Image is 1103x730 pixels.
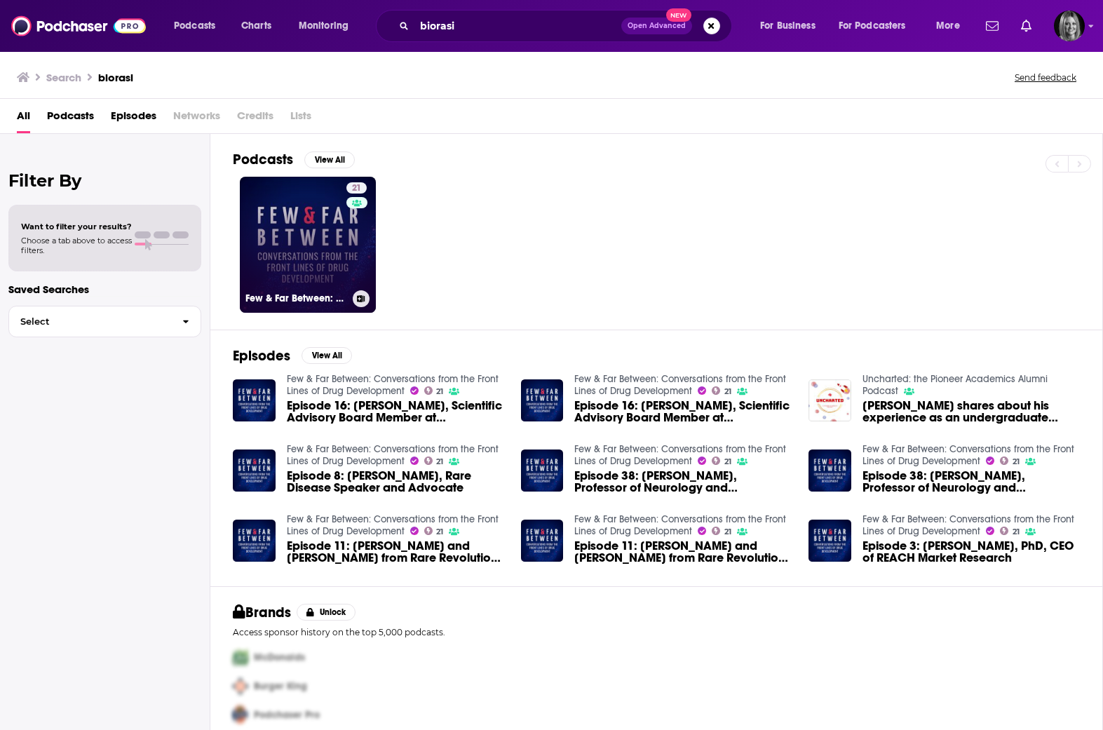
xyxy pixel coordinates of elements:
[862,470,1080,494] a: Episode 38: Dr. Ole Isacson, Professor of Neurology and Neuroscience, Harvard Medical School
[302,347,352,364] button: View All
[862,400,1080,424] a: AJ shares about his experience as an undergraduate neuroscience major, his current work at Bioras...
[304,151,355,168] button: View All
[862,470,1080,494] span: Episode 38: [PERSON_NAME], Professor of Neurology and Neuroscience, [GEOGRAPHIC_DATA]
[1000,527,1020,535] a: 21
[233,151,355,168] a: PodcastsView All
[724,388,731,395] span: 21
[299,16,349,36] span: Monitoring
[521,520,564,562] a: Episode 11: Rebecca Stewart and Nicola Miller from Rare Revolution Magazine
[233,151,293,168] h2: Podcasts
[808,520,851,562] img: Episode 3: Danielle Drayton, PhD, CEO of REACH Market Research
[17,104,30,133] a: All
[574,400,792,424] span: Episode 16: [PERSON_NAME], Scientific Advisory Board Member at [GEOGRAPHIC_DATA]
[164,15,234,37] button: open menu
[1013,529,1020,535] span: 21
[232,15,280,37] a: Charts
[47,104,94,133] a: Podcasts
[574,470,792,494] a: Episode 38: Dr. Ole Isacson, Professor of Neurology and Neuroscience, Harvard Medical School
[254,680,307,692] span: Burger King
[574,513,786,537] a: Few & Far Between: Conversations from the Front Lines of Drug Development
[173,104,220,133] span: Networks
[21,222,132,231] span: Want to filter your results?
[287,540,504,564] a: Episode 11: Rebecca Stewart and Nicola Miller from Rare Revolution Magazine
[227,701,254,729] img: Third Pro Logo
[839,16,906,36] span: For Podcasters
[424,457,444,465] a: 21
[712,457,731,465] a: 21
[862,373,1048,397] a: Uncharted: the Pioneer Academics Alumni Podcast
[233,347,352,365] a: EpisodesView All
[297,604,356,621] button: Unlock
[287,373,499,397] a: Few & Far Between: Conversations from the Front Lines of Drug Development
[712,386,731,395] a: 21
[8,306,201,337] button: Select
[111,104,156,133] a: Episodes
[289,15,367,37] button: open menu
[233,379,276,422] a: Episode 16: Dr. Alex Adjei, Scientific Advisory Board Member at Biorasi
[227,643,254,672] img: First Pro Logo
[233,450,276,492] img: Episode 8: David Rose, Rare Disease Speaker and Advocate
[174,16,215,36] span: Podcasts
[830,15,926,37] button: open menu
[666,8,691,22] span: New
[245,292,347,304] h3: Few & Far Between: Conversations from the Front Lines of Drug Development
[521,450,564,492] a: Episode 38: Dr. Ole Isacson, Professor of Neurology and Neuroscience, Harvard Medical School
[862,540,1080,564] a: Episode 3: Danielle Drayton, PhD, CEO of REACH Market Research
[926,15,977,37] button: open menu
[287,513,499,537] a: Few & Far Between: Conversations from the Front Lines of Drug Development
[9,317,171,326] span: Select
[936,16,960,36] span: More
[436,388,443,395] span: 21
[21,236,132,255] span: Choose a tab above to access filters.
[389,10,745,42] div: Search podcasts, credits, & more...
[574,540,792,564] a: Episode 11: Rebecca Stewart and Nicola Miller from Rare Revolution Magazine
[436,529,443,535] span: 21
[46,71,81,84] h3: Search
[574,373,786,397] a: Few & Far Between: Conversations from the Front Lines of Drug Development
[808,379,851,422] img: AJ shares about his experience as an undergraduate neuroscience major, his current work at Bioras...
[1010,72,1081,83] button: Send feedback
[862,540,1080,564] span: Episode 3: [PERSON_NAME], PhD, CEO of REACH Market Research
[436,459,443,465] span: 21
[233,604,291,621] h2: Brands
[237,104,273,133] span: Credits
[1015,14,1037,38] a: Show notifications dropdown
[574,540,792,564] span: Episode 11: [PERSON_NAME] and [PERSON_NAME] from Rare Revolution Magazine
[8,283,201,296] p: Saved Searches
[712,527,731,535] a: 21
[227,672,254,701] img: Second Pro Logo
[760,16,816,36] span: For Business
[254,651,305,663] span: McDonalds
[414,15,621,37] input: Search podcasts, credits, & more...
[808,450,851,492] img: Episode 38: Dr. Ole Isacson, Professor of Neurology and Neuroscience, Harvard Medical School
[521,379,564,422] a: Episode 16: Dr. Alex Adjei, Scientific Advisory Board Member at Biorasi
[352,182,361,196] span: 21
[287,400,504,424] span: Episode 16: [PERSON_NAME], Scientific Advisory Board Member at [GEOGRAPHIC_DATA]
[424,527,444,535] a: 21
[621,18,692,34] button: Open AdvancedNew
[287,443,499,467] a: Few & Far Between: Conversations from the Front Lines of Drug Development
[287,540,504,564] span: Episode 11: [PERSON_NAME] and [PERSON_NAME] from Rare Revolution Magazine
[233,520,276,562] img: Episode 11: Rebecca Stewart and Nicola Miller from Rare Revolution Magazine
[574,470,792,494] span: Episode 38: [PERSON_NAME], Professor of Neurology and Neuroscience, [GEOGRAPHIC_DATA]
[750,15,833,37] button: open menu
[8,170,201,191] h2: Filter By
[11,13,146,39] img: Podchaser - Follow, Share and Rate Podcasts
[724,459,731,465] span: 21
[862,400,1080,424] span: [PERSON_NAME] shares about his experience as an undergraduate neuroscience major, his current wor...
[574,443,786,467] a: Few & Far Between: Conversations from the Front Lines of Drug Development
[241,16,271,36] span: Charts
[424,386,444,395] a: 21
[862,513,1074,537] a: Few & Far Between: Conversations from the Front Lines of Drug Development
[287,470,504,494] a: Episode 8: David Rose, Rare Disease Speaker and Advocate
[628,22,686,29] span: Open Advanced
[1054,11,1085,41] span: Logged in as katie52574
